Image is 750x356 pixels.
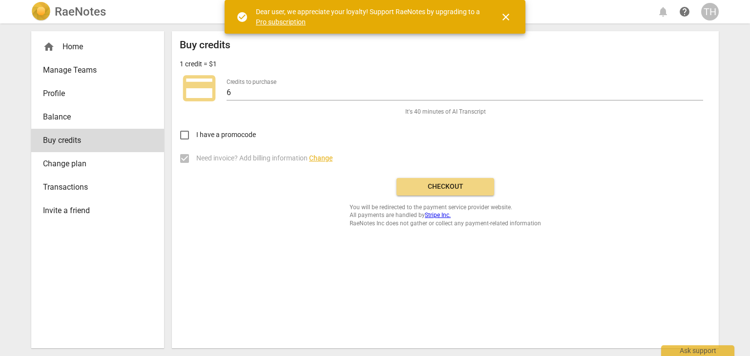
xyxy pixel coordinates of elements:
[31,2,106,21] a: LogoRaeNotes
[43,111,145,123] span: Balance
[679,6,690,18] span: help
[236,11,248,23] span: check_circle
[43,64,145,76] span: Manage Teams
[43,205,145,217] span: Invite a friend
[180,39,230,51] h2: Buy credits
[404,182,486,192] span: Checkout
[196,130,256,140] span: I have a promocode
[494,5,518,29] button: Close
[55,5,106,19] h2: RaeNotes
[43,158,145,170] span: Change plan
[180,59,217,69] p: 1 credit = $1
[405,108,486,116] span: It's 40 minutes of AI Transcript
[43,135,145,146] span: Buy credits
[31,129,164,152] a: Buy credits
[31,105,164,129] a: Balance
[396,178,494,196] button: Checkout
[31,59,164,82] a: Manage Teams
[31,82,164,105] a: Profile
[256,7,482,27] div: Dear user, we appreciate your loyalty! Support RaeNotes by upgrading to a
[43,88,145,99] span: Profile
[661,345,734,356] div: Ask support
[676,3,693,20] a: Help
[31,152,164,176] a: Change plan
[31,176,164,199] a: Transactions
[196,153,333,163] span: Need invoice? Add billing information
[43,41,55,53] span: home
[500,11,512,23] span: close
[43,181,145,193] span: Transactions
[31,35,164,59] div: Home
[227,79,276,85] label: Credits to purchase
[256,18,306,26] a: Pro subscription
[701,3,719,20] button: TH
[43,41,145,53] div: Home
[425,212,451,218] a: Stripe Inc.
[31,199,164,222] a: Invite a friend
[180,69,219,108] span: credit_card
[31,2,51,21] img: Logo
[350,203,541,228] span: You will be redirected to the payment service provider website. All payments are handled by RaeNo...
[309,154,333,162] span: Change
